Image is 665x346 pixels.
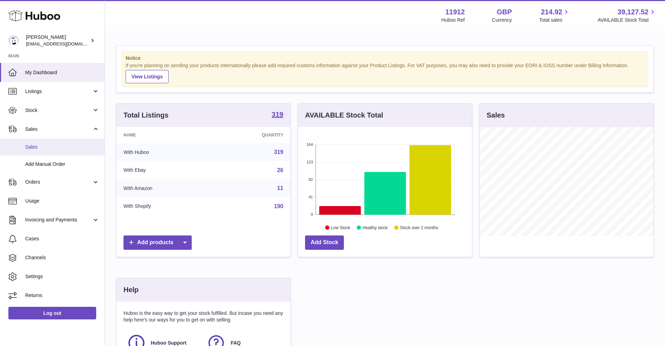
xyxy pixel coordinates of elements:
[597,7,657,23] a: 39,127.52 AVAILABLE Stock Total
[277,185,283,191] a: 11
[8,35,19,46] img: info@carbonmyride.com
[272,111,283,118] strong: 319
[305,111,383,120] h3: AVAILABLE Stock Total
[126,55,644,62] strong: Notice
[441,17,465,23] div: Huboo Ref
[274,149,283,155] a: 319
[25,107,92,114] span: Stock
[331,225,351,230] text: Low Stock
[492,17,512,23] div: Currency
[126,70,169,83] a: View Listings
[25,198,99,204] span: Usage
[277,167,283,173] a: 26
[116,161,212,179] td: With Ebay
[25,273,99,280] span: Settings
[126,62,644,83] div: If you're planning on sending your products internationally please add required customs informati...
[617,7,649,17] span: 39,127.52
[539,7,570,23] a: 214.92 Total sales
[25,235,99,242] span: Cases
[123,285,139,295] h3: Help
[309,177,313,182] text: 82
[539,17,570,23] span: Total sales
[497,7,512,17] strong: GBP
[445,7,465,17] strong: 11912
[400,225,438,230] text: Stock over 2 months
[25,179,92,185] span: Orders
[309,195,313,199] text: 41
[311,212,313,217] text: 0
[25,144,99,150] span: Sales
[116,127,212,143] th: Name
[116,179,212,197] td: With Amazon
[25,292,99,299] span: Returns
[362,225,388,230] text: Healthy stock
[116,143,212,161] td: With Huboo
[487,111,505,120] h3: Sales
[116,197,212,216] td: With Shopify
[541,7,562,17] span: 214.92
[306,142,313,147] text: 164
[26,34,89,47] div: [PERSON_NAME]
[306,160,313,164] text: 123
[8,307,96,319] a: Log out
[26,41,103,47] span: [EMAIL_ADDRESS][DOMAIN_NAME]
[123,111,169,120] h3: Total Listings
[123,310,283,323] p: Huboo is the easy way to get your stock fulfilled. But incase you need any help here's our ways f...
[305,235,344,250] a: Add Stock
[25,254,99,261] span: Channels
[272,111,283,119] a: 319
[25,217,92,223] span: Invoicing and Payments
[25,88,92,95] span: Listings
[212,127,290,143] th: Quantity
[274,203,283,209] a: 190
[597,17,657,23] span: AVAILABLE Stock Total
[25,161,99,168] span: Add Manual Order
[25,69,99,76] span: My Dashboard
[25,126,92,133] span: Sales
[123,235,192,250] a: Add products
